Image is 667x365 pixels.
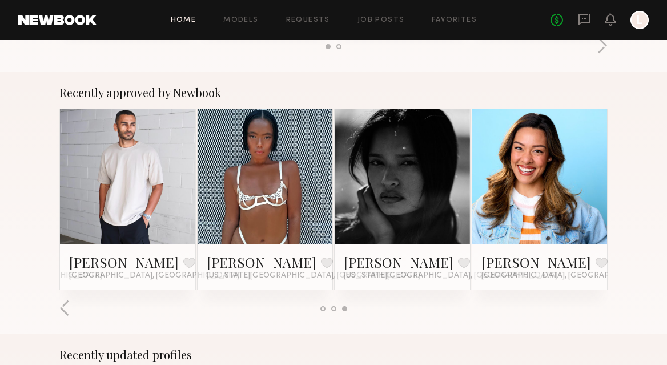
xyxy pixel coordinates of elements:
a: Requests [286,17,330,24]
a: [PERSON_NAME] [69,253,179,271]
a: Job Posts [357,17,405,24]
a: [PERSON_NAME] [344,253,453,271]
a: Models [223,17,258,24]
span: [GEOGRAPHIC_DATA], [GEOGRAPHIC_DATA] [481,271,652,280]
a: L [630,11,649,29]
a: [PERSON_NAME] [481,253,591,271]
span: [US_STATE][GEOGRAPHIC_DATA], [GEOGRAPHIC_DATA] [344,271,557,280]
div: Recently approved by Newbook [59,86,608,99]
span: [US_STATE][GEOGRAPHIC_DATA], [GEOGRAPHIC_DATA] [207,271,420,280]
div: Recently updated profiles [59,348,608,362]
a: Favorites [432,17,477,24]
a: Home [171,17,196,24]
a: [PERSON_NAME] [207,253,316,271]
span: [GEOGRAPHIC_DATA], [GEOGRAPHIC_DATA] [69,271,239,280]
